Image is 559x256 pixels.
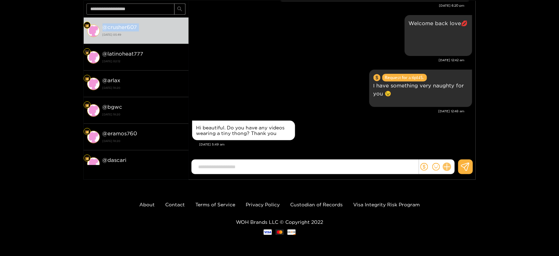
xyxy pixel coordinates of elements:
div: Hi beautiful. Do you have any videos wearing a tiny thong? Thank you [196,125,291,136]
a: About [139,202,155,207]
img: Fan Level [85,103,89,107]
strong: @ eramos760 [103,130,138,136]
a: Visa Integrity Risk Program [353,202,420,207]
strong: [DATE] 02:12 [103,58,185,64]
div: Sep. 30, 12:42 am [405,15,472,56]
a: Privacy Policy [246,202,280,207]
strong: [DATE] 18:20 [103,111,185,118]
strong: @ bgwc [103,104,123,110]
span: dollar [420,163,428,171]
span: smile [432,163,440,171]
img: Fan Level [85,23,89,28]
strong: @ dascari [103,157,127,163]
div: Sep. 30, 12:48 am [369,70,472,107]
img: Fan Level [85,50,89,54]
strong: @ latinoheat777 [103,51,144,57]
strong: [DATE] 18:20 [103,138,185,144]
p: Welcome back love💋 [409,19,468,27]
strong: [DATE] 05:49 [103,31,185,38]
div: Sep. 30, 5:49 am [192,121,295,140]
button: search [174,3,186,15]
div: [DATE] 5:49 am [200,142,472,147]
p: I have something very naughty for you 😉 [373,81,468,98]
span: search [177,6,182,12]
div: [DATE] 12:48 am [192,109,465,114]
a: Contact [165,202,185,207]
strong: [DATE] 18:20 [103,85,185,91]
strong: [DATE] 18:20 [103,164,185,171]
strong: @ arlax [103,77,121,83]
img: conversation [87,131,100,143]
img: conversation [87,157,100,170]
img: Fan Level [85,156,89,161]
img: Fan Level [85,77,89,81]
img: conversation [87,24,100,37]
div: [DATE] 6:20 pm [192,3,465,8]
img: Fan Level [85,130,89,134]
strong: @ crusher607 [103,24,137,30]
span: dollar-circle [373,74,380,81]
span: Request for a tip 14 $. [382,74,427,81]
div: [DATE] 12:42 am [192,58,465,63]
img: conversation [87,51,100,64]
a: Custodian of Records [290,202,343,207]
a: Terms of Service [195,202,235,207]
img: conversation [87,104,100,117]
img: conversation [87,78,100,90]
button: dollar [419,162,429,172]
